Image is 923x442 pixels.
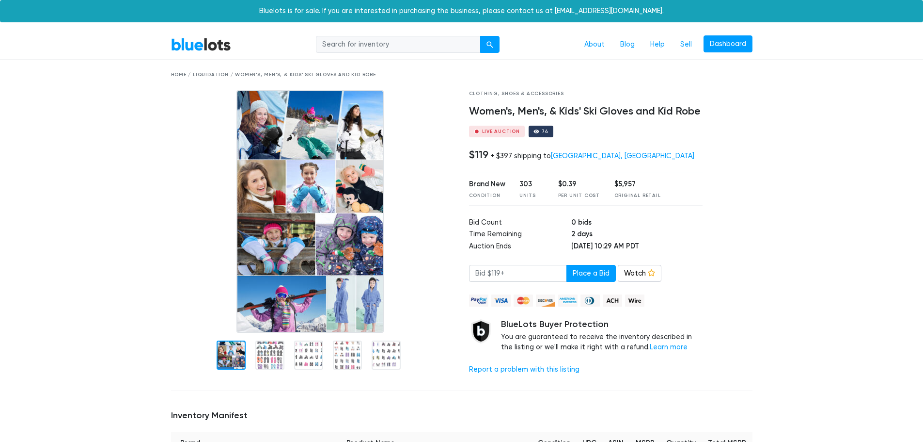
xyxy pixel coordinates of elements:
a: Watch [618,265,661,282]
img: diners_club-c48f30131b33b1bb0e5d0e2dbd43a8bea4cb12cb2961413e2f4250e06c020426.png [580,295,600,307]
a: About [577,35,612,54]
img: d15c4ed9-7267-4ebb-9cac-6617835c269e-1697537569.jpg [236,90,384,333]
h5: BlueLots Buyer Protection [501,319,703,330]
h5: Inventory Manifest [171,410,752,421]
div: Units [519,192,544,199]
div: $5,957 [614,179,661,190]
h4: Women's, Men's, & Kids' Ski Gloves and Kid Robe [469,105,703,118]
button: Place a Bid [566,265,616,282]
a: [GEOGRAPHIC_DATA], [GEOGRAPHIC_DATA] [551,152,694,160]
div: $0.39 [558,179,600,190]
div: Home / Liquidation / Women's, Men's, & Kids' Ski Gloves and Kid Robe [171,71,752,79]
div: You are guaranteed to receive the inventory described in the listing or we'll make it right with ... [501,319,703,353]
div: Original Retail [614,192,661,199]
div: Live Auction [482,129,520,134]
div: Condition [469,192,505,199]
input: Bid $119+ [469,265,567,282]
img: american_express-ae2a9f97a040b4b41f6397f7637041a5861d5f99d0716c09922aba4e24c8547d.png [558,295,578,307]
div: Clothing, Shoes & Accessories [469,90,703,98]
div: + $397 shipping to [490,152,694,160]
img: buyer_protection_shield-3b65640a83011c7d3ede35a8e5a80bfdfaa6a97447f0071c1475b91a4b0b3d01.png [469,319,493,344]
a: Learn more [650,343,688,351]
div: 303 [519,179,544,190]
a: BlueLots [171,37,231,51]
div: Brand New [469,179,505,190]
a: Blog [612,35,642,54]
img: ach-b7992fed28a4f97f893c574229be66187b9afb3f1a8d16a4691d3d3140a8ab00.png [603,295,622,307]
td: 0 bids [571,217,703,229]
td: 2 days [571,229,703,241]
a: Report a problem with this listing [469,365,579,374]
img: mastercard-42073d1d8d11d6635de4c079ffdb20a4f30a903dc55d1612383a1b395dd17f39.png [514,295,533,307]
div: 74 [542,129,548,134]
td: [DATE] 10:29 AM PDT [571,241,703,253]
td: Auction Ends [469,241,571,253]
a: Sell [673,35,700,54]
div: Per Unit Cost [558,192,600,199]
h4: $119 [469,148,488,161]
a: Help [642,35,673,54]
a: Dashboard [704,35,752,53]
img: paypal_credit-80455e56f6e1299e8d57f40c0dcee7b8cd4ae79b9eccbfc37e2480457ba36de9.png [469,295,488,307]
img: discover-82be18ecfda2d062aad2762c1ca80e2d36a4073d45c9e0ffae68cd515fbd3d32.png [536,295,555,307]
img: wire-908396882fe19aaaffefbd8e17b12f2f29708bd78693273c0e28e3a24408487f.png [625,295,644,307]
td: Bid Count [469,217,571,229]
input: Search for inventory [316,36,481,53]
img: visa-79caf175f036a155110d1892330093d4c38f53c55c9ec9e2c3a54a56571784bb.png [491,295,511,307]
td: Time Remaining [469,229,571,241]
